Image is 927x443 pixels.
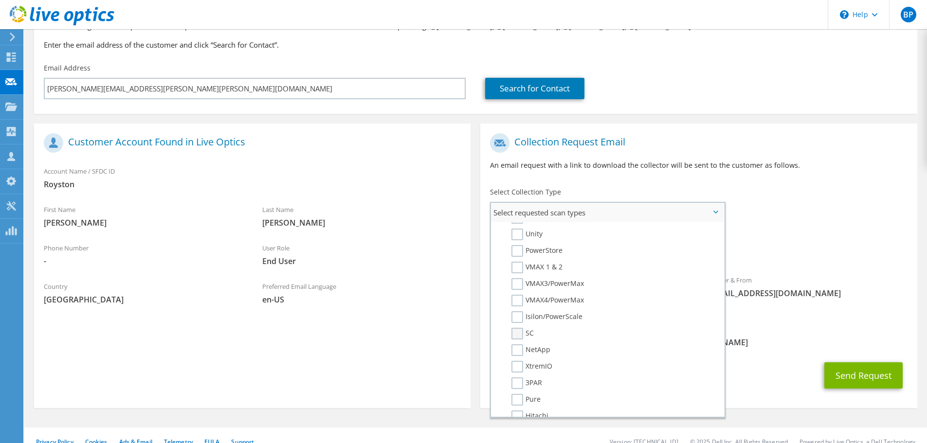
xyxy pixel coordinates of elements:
label: VMAX3/PowerMax [511,278,584,290]
label: Select Collection Type [490,187,561,197]
h1: Collection Request Email [490,133,902,153]
label: Unity [511,229,543,240]
span: Royston [44,179,461,190]
h3: Enter the email address of the customer and click “Search for Contact”. [44,39,908,50]
label: 3PAR [511,377,542,389]
div: First Name [34,199,253,233]
div: Account Name / SFDC ID [34,161,471,195]
label: NetApp [511,344,550,356]
span: BP [901,7,916,22]
span: [PERSON_NAME] [262,217,461,228]
label: Pure [511,394,541,406]
h1: Customer Account Found in Live Optics [44,133,456,153]
span: [GEOGRAPHIC_DATA] [44,294,243,305]
label: Email Address [44,63,91,73]
label: VMAX4/PowerMax [511,295,584,306]
label: SC [511,328,534,339]
div: Preferred Email Language [253,276,471,310]
span: en-US [262,294,461,305]
span: End User [262,256,461,266]
label: PowerStore [511,245,563,257]
span: - [44,256,243,266]
div: Requested Collections [480,226,917,265]
div: CC & Reply To [480,319,917,353]
div: User Role [253,238,471,271]
span: [PERSON_NAME] [44,217,243,228]
svg: \n [840,10,849,19]
div: Country [34,276,253,310]
div: Last Name [253,199,471,233]
div: To [480,270,699,314]
div: Phone Number [34,238,253,271]
p: An email request with a link to download the collector will be sent to the customer as follows. [490,160,907,171]
a: Search for Contact [485,78,584,99]
span: [EMAIL_ADDRESS][DOMAIN_NAME] [709,288,908,299]
label: Isilon/PowerScale [511,311,582,323]
div: Sender & From [699,270,917,303]
label: VMAX 1 & 2 [511,262,563,273]
label: XtremIO [511,361,552,372]
label: Hitachi [511,410,548,422]
button: Send Request [824,362,903,389]
span: Select requested scan types [491,203,724,222]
